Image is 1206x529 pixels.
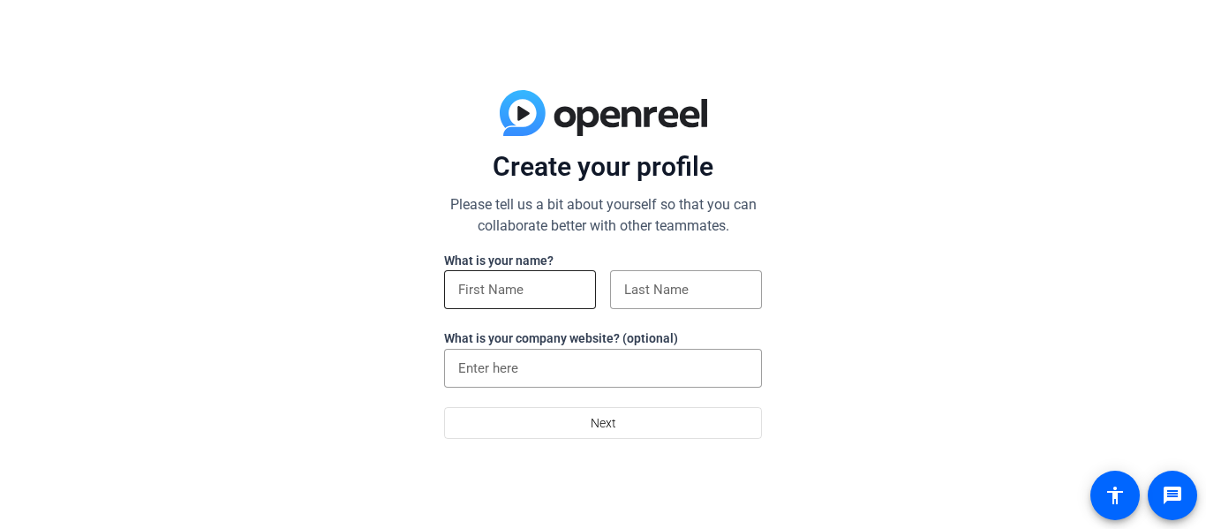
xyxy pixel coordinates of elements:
mat-icon: accessibility [1104,485,1126,506]
label: What is your name? [444,253,554,268]
input: Enter here [458,358,748,379]
button: Next [444,407,762,439]
label: What is your company website? (optional) [444,331,678,345]
p: Please tell us a bit about yourself so that you can collaborate better with other teammates. [444,194,762,237]
mat-icon: message [1162,485,1183,506]
span: Next [591,406,616,440]
input: First Name [458,279,582,300]
img: blue-gradient.svg [500,90,707,136]
p: Create your profile [444,150,762,184]
input: Last Name [624,279,748,300]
